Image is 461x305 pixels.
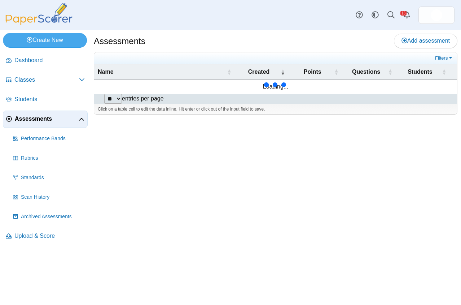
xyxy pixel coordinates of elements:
h1: Assessments [94,35,145,47]
a: Standards [10,169,88,186]
span: d&k prep prep [431,9,442,21]
a: Students [3,91,88,108]
span: Students [14,95,85,103]
span: Points : Activate to sort [334,68,338,76]
span: Classes [14,76,79,84]
span: Created : Activate to remove sorting [281,68,285,76]
a: Classes [3,72,88,89]
span: Assessments [15,115,79,123]
a: Create New [3,33,87,47]
a: Alerts [399,7,415,23]
a: Archived Assessments [10,208,88,225]
span: Questions : Activate to sort [388,68,392,76]
span: Students [400,68,440,76]
a: Dashboard [3,52,88,69]
td: Loading... [94,80,457,94]
span: Students : Activate to sort [442,68,446,76]
span: Points [292,68,333,76]
img: PaperScorer [3,3,75,25]
span: Archived Assessments [21,213,85,220]
a: Add assessment [394,34,457,48]
a: ps.cRz8zCdsP4LbcP2q [418,7,455,24]
a: Upload & Score [3,228,88,245]
a: PaperScorer [3,20,75,26]
span: Upload & Score [14,232,85,240]
label: entries per page [122,95,164,102]
a: Assessments [3,111,88,128]
span: Name [98,68,225,76]
a: Rubrics [10,150,88,167]
span: Created [238,68,279,76]
span: Standards [21,174,85,181]
div: Click on a table cell to edit the data inline. Hit enter or click out of the input field to save. [94,104,457,115]
span: Questions [346,68,387,76]
span: Dashboard [14,56,85,64]
span: Add assessment [401,38,450,44]
span: Rubrics [21,155,85,162]
span: Performance Bands [21,135,85,142]
a: Scan History [10,189,88,206]
span: Scan History [21,194,85,201]
a: Filters [433,55,455,62]
span: Name : Activate to sort [227,68,231,76]
img: ps.cRz8zCdsP4LbcP2q [431,9,442,21]
a: Performance Bands [10,130,88,147]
